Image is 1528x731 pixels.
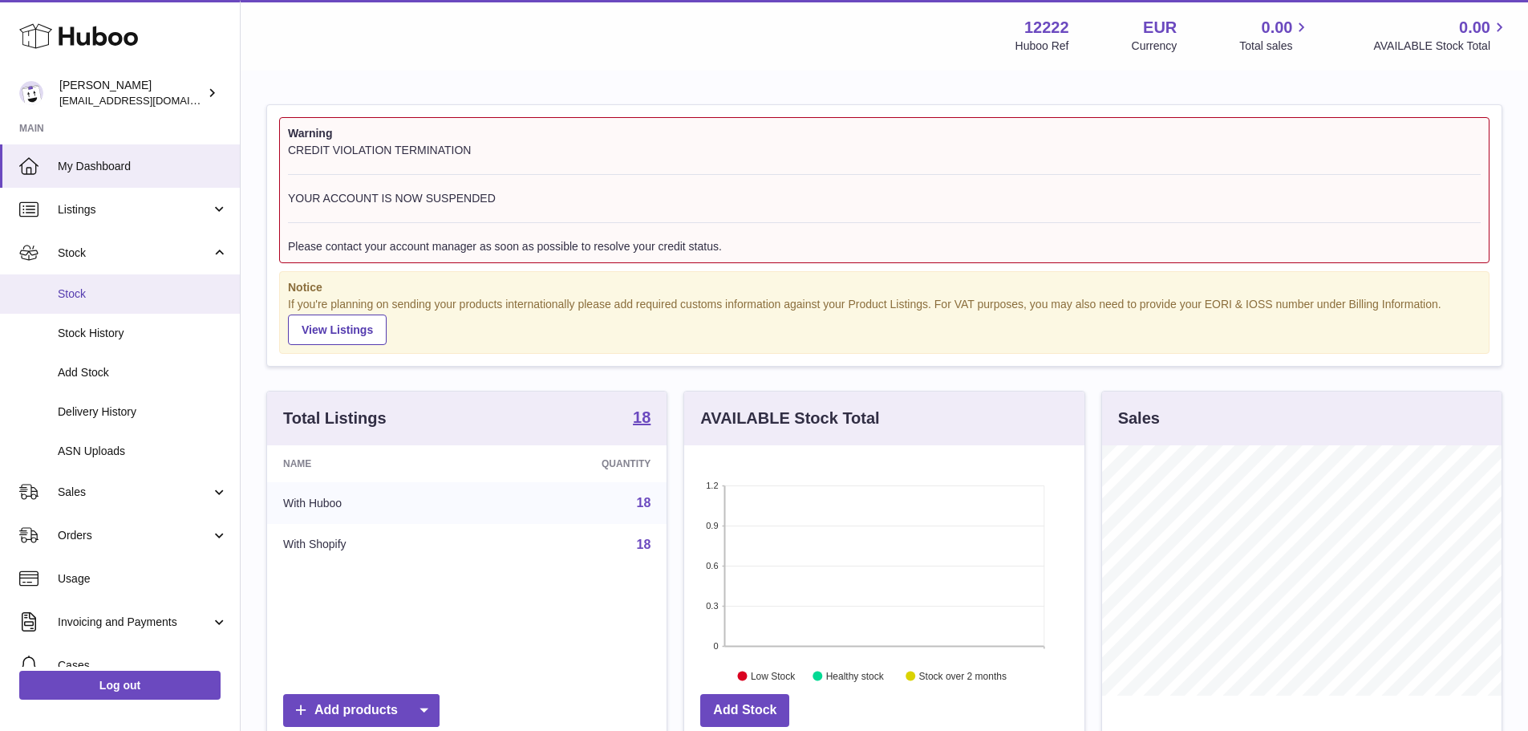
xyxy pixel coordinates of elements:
text: 0 [714,641,719,651]
strong: EUR [1143,17,1177,39]
a: 18 [633,409,651,428]
span: Cases [58,658,228,673]
div: CREDIT VIOLATION TERMINATION YOUR ACCOUNT IS NOW SUSPENDED Please contact your account manager as... [288,143,1481,254]
text: Stock over 2 months [919,671,1007,682]
th: Quantity [483,445,667,482]
span: 0.00 [1262,17,1293,39]
span: Total sales [1239,39,1311,54]
div: Huboo Ref [1015,39,1069,54]
h3: Sales [1118,408,1160,429]
text: Low Stock [751,671,796,682]
span: Add Stock [58,365,228,380]
a: View Listings [288,315,387,345]
span: Usage [58,571,228,587]
a: Add Stock [700,694,789,727]
span: Delivery History [58,404,228,420]
span: Stock [58,286,228,302]
strong: 18 [633,409,651,425]
text: 0.6 [707,561,719,571]
strong: 12222 [1024,17,1069,39]
a: Add products [283,694,440,727]
th: Name [267,445,483,482]
span: 0.00 [1459,17,1490,39]
a: Log out [19,671,221,700]
a: 0.00 AVAILABLE Stock Total [1373,17,1509,54]
span: My Dashboard [58,159,228,174]
td: With Shopify [267,524,483,566]
a: 18 [637,496,651,510]
span: AVAILABLE Stock Total [1373,39,1509,54]
span: Listings [58,202,211,217]
a: 18 [637,538,651,551]
span: ASN Uploads [58,444,228,459]
h3: AVAILABLE Stock Total [700,408,879,429]
td: With Huboo [267,482,483,524]
span: Sales [58,485,211,500]
span: Stock History [58,326,228,341]
div: If you're planning on sending your products internationally please add required customs informati... [288,297,1481,345]
text: 1.2 [707,481,719,490]
text: 0.9 [707,521,719,530]
span: Invoicing and Payments [58,615,211,630]
div: Currency [1132,39,1177,54]
span: Orders [58,528,211,543]
text: Healthy stock [826,671,885,682]
img: internalAdmin-12222@internal.huboo.com [19,81,43,105]
strong: Notice [288,280,1481,295]
text: 0.3 [707,601,719,611]
strong: Warning [288,126,1481,141]
span: [EMAIL_ADDRESS][DOMAIN_NAME] [59,94,236,107]
div: [PERSON_NAME] [59,78,204,108]
h3: Total Listings [283,408,387,429]
a: 0.00 Total sales [1239,17,1311,54]
span: Stock [58,246,211,261]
